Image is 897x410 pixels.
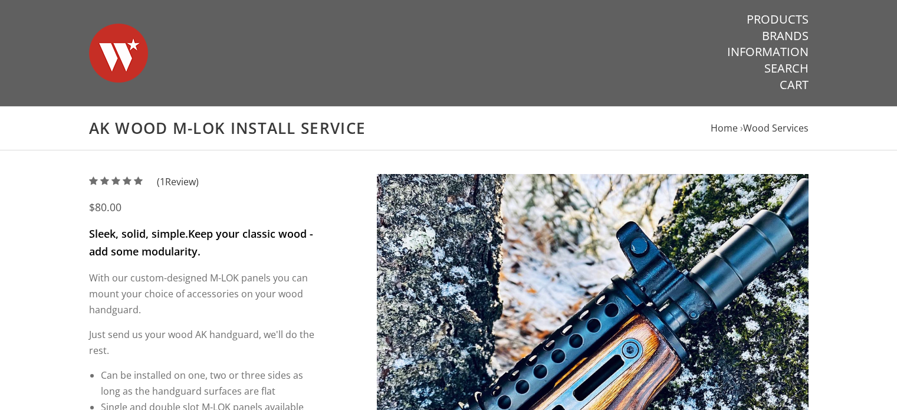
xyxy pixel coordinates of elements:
a: Products [747,12,809,27]
h1: AK Wood M-LOK Install Service [89,119,809,138]
img: Warsaw Wood Co. [89,12,148,94]
a: Wood Services [743,122,809,135]
strong: Keep your classic wood - add some modularity. [89,227,313,258]
span: 1 [160,175,165,188]
a: Information [727,44,809,60]
p: With our custom-designed M-LOK panels you can mount your choice of accessories on your wood handg... [89,270,315,317]
span: ( Review) [157,174,199,190]
p: Just send us your wood AK handguard, we'll do the rest. [89,327,315,358]
li: › [740,120,809,136]
a: Cart [780,77,809,93]
a: Brands [762,28,809,44]
li: Can be installed on one, two or three sides as long as the handguard surfaces are flat [101,368,315,399]
a: (1Review) [89,175,199,188]
span: $80.00 [89,200,121,214]
strong: Sleek, solid, simple. [89,227,188,241]
a: Home [711,122,738,135]
a: Search [764,61,809,76]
